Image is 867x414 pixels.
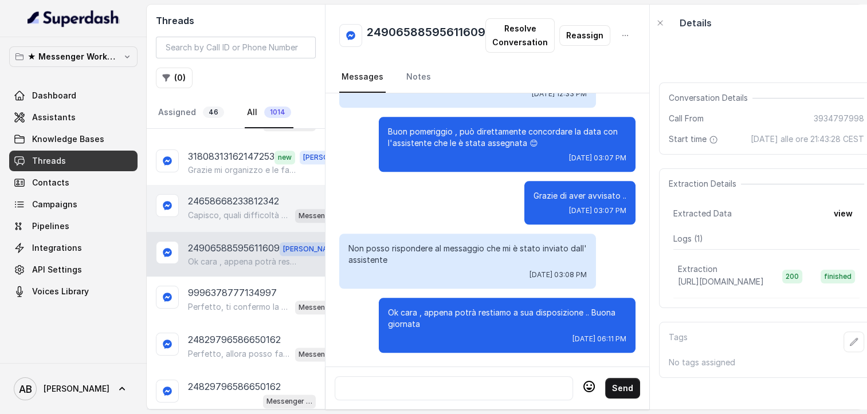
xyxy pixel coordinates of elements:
p: Tags [669,332,688,352]
span: Voices Library [32,286,89,297]
span: Pipelines [32,220,69,232]
p: Grazie di aver avvisato .. [533,190,626,202]
button: view [827,203,860,224]
a: Messages [339,62,386,93]
span: Dashboard [32,90,76,101]
p: 24658668233812342 [188,194,279,208]
span: [URL][DOMAIN_NAME] [678,277,764,286]
p: Messenger Metodo FESPA v2 [299,210,344,222]
a: [PERSON_NAME] [9,373,138,405]
p: Perfetto, ti confermo la chiamata per [DATE] alle 17:00! Un nostro segretario ti chiamerà per ela... [188,301,291,313]
button: ★ Messenger Workspace [9,46,138,67]
p: Grazie mi organizzo e le faccio sapere [188,164,298,176]
button: (0) [156,68,193,88]
p: Buon pomeriggio , può direttamente concordare la data con l'assistente che le è stata assegnata 😊 [388,126,626,149]
span: Extraction Details [669,178,741,190]
p: Messenger Metodo FESPA v2 [266,396,312,407]
span: [DATE] 03:07 PM [569,153,626,163]
p: 9996378777134997 [188,286,277,299]
p: Messenger Metodo FESPA v2 [299,349,344,360]
span: Contacts [32,177,69,188]
p: Capisco, quali difficoltà hai riscontrato? Perché hai smesso di seguire quel percorso? [188,210,291,221]
p: Messenger Metodo FESPA v2 [299,302,344,313]
h2: 24906588595611609 [367,24,485,47]
a: Knowledge Bases [9,129,138,149]
p: Perfetto, allora posso farti fare una breve chiamata informativa gratuita di 5 minuti con uno dei... [188,348,291,360]
p: No tags assigned [669,357,864,368]
a: Assigned46 [156,97,226,128]
a: Campaigns [9,194,138,215]
span: 46 [203,107,224,118]
span: 200 [782,270,802,283]
p: Non posso rispondere al messaggio che mi è stato inviato dall' assistente [348,243,587,266]
p: 24829796586650162 [188,380,281,393]
input: Search by Call ID or Phone Number [156,37,316,58]
span: [DATE] 03:08 PM [529,270,587,279]
a: Assistants [9,107,138,128]
span: [PERSON_NAME] [44,383,109,395]
p: 31808313162147253 [188,149,274,164]
span: Integrations [32,242,82,254]
span: Extracted Data [673,208,732,219]
a: Contacts [9,172,138,193]
p: Logs ( 1 ) [673,233,860,245]
a: Notes [404,62,433,93]
span: [PERSON_NAME] [300,151,364,164]
p: 24906588595611609 [188,241,280,256]
a: Threads [9,151,138,171]
nav: Tabs [156,97,316,128]
button: Send [605,378,640,399]
span: Threads [32,155,66,167]
span: Call From [669,113,704,124]
img: light.svg [28,9,120,27]
p: ★ Messenger Workspace [28,50,119,64]
a: Integrations [9,238,138,258]
span: Start time [669,133,720,145]
span: Knowledge Bases [32,133,104,145]
a: All1014 [245,97,293,128]
a: Pipelines [9,216,138,236]
a: Voices Library [9,281,138,302]
span: new [274,151,295,164]
span: API Settings [32,264,82,275]
span: finished [821,270,855,283]
a: Dashboard [9,85,138,106]
span: 3934797998 [814,113,864,124]
span: Assistants [32,112,76,123]
a: API Settings [9,259,138,280]
span: [DATE] 03:07 PM [569,206,626,215]
text: AB [19,383,32,395]
h2: Threads [156,14,316,27]
button: Resolve Conversation [485,18,555,53]
span: [DATE] 12:33 PM [532,89,587,98]
span: Campaigns [32,199,77,210]
p: Extraction [678,263,717,275]
span: [PERSON_NAME] [280,242,344,256]
nav: Tabs [339,62,635,93]
p: Ok cara , appena potrà restiamo a sua disposizione .. Buona giornata [188,256,298,267]
p: 24829796586650162 [188,333,281,346]
p: Details [680,16,712,30]
span: 1014 [264,107,291,118]
span: Conversation Details [669,92,752,104]
span: [DATE] alle ore 21:43:28 CEST [751,133,864,145]
p: Ok cara , appena potrà restiamo a sua disposizione .. Buona giornata [388,307,626,330]
button: Reassign [559,25,610,46]
span: [DATE] 06:11 PM [572,334,626,344]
